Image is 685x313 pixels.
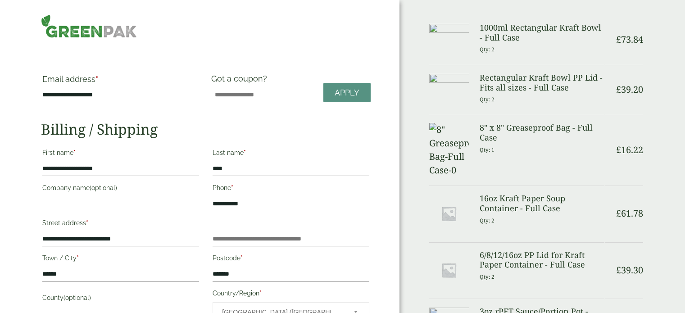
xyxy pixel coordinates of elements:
label: Email address [42,75,199,88]
bdi: 61.78 [616,207,643,219]
bdi: 39.30 [616,264,643,276]
abbr: required [259,290,262,297]
label: Country/Region [213,287,369,302]
h3: 16oz Kraft Paper Soup Container - Full Case [480,194,604,213]
label: Postcode [213,252,369,267]
h3: 6/8/12/16oz PP Lid for Kraft Paper Container - Full Case [480,250,604,270]
bdi: 39.20 [616,83,643,95]
a: Apply [323,83,371,102]
label: Got a coupon? [211,74,271,88]
abbr: required [231,184,233,191]
span: £ [616,264,621,276]
small: Qty: 1 [480,146,494,153]
img: GreenPak Supplies [41,14,136,38]
abbr: required [95,74,98,84]
label: Company name [42,181,199,197]
abbr: required [240,254,243,262]
label: Last name [213,146,369,162]
label: Town / City [42,252,199,267]
img: Placeholder [429,194,469,233]
bdi: 16.22 [616,144,643,156]
small: Qty: 2 [480,217,494,224]
h2: Billing / Shipping [41,121,371,138]
img: Placeholder [429,250,469,290]
label: Street address [42,217,199,232]
abbr: required [77,254,79,262]
small: Qty: 2 [480,96,494,103]
span: £ [616,33,621,45]
span: (optional) [64,294,91,301]
img: 8" Greaseproof Bag-Full Case-0 [429,123,469,177]
h3: 1000ml Rectangular Kraft Bowl - Full Case [480,23,604,42]
bdi: 73.84 [616,33,643,45]
h3: Rectangular Kraft Bowl PP Lid - Fits all sizes - Full Case [480,73,604,92]
label: Phone [213,181,369,197]
small: Qty: 2 [480,273,494,280]
span: £ [616,207,621,219]
span: £ [616,144,621,156]
span: (optional) [90,184,117,191]
abbr: required [244,149,246,156]
small: Qty: 2 [480,46,494,53]
abbr: required [73,149,76,156]
span: Apply [335,88,359,98]
span: £ [616,83,621,95]
label: County [42,291,199,307]
label: First name [42,146,199,162]
h3: 8" x 8" Greaseproof Bag - Full Case [480,123,604,142]
abbr: required [86,219,88,227]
